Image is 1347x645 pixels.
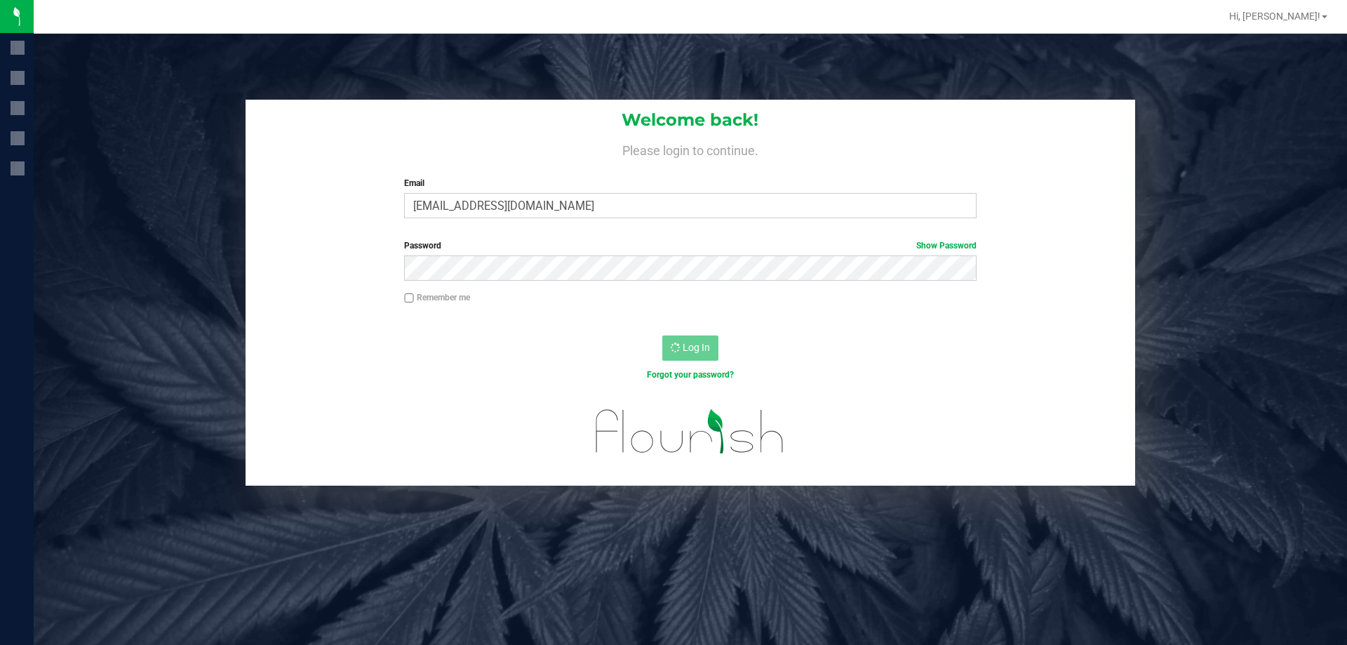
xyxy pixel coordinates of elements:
[916,241,977,251] a: Show Password
[683,342,710,353] span: Log In
[246,140,1135,157] h4: Please login to continue.
[246,111,1135,129] h1: Welcome back!
[1229,11,1320,22] span: Hi, [PERSON_NAME]!
[404,177,976,189] label: Email
[404,293,414,303] input: Remember me
[404,291,470,304] label: Remember me
[647,370,734,380] a: Forgot your password?
[662,335,718,361] button: Log In
[404,241,441,251] span: Password
[579,396,801,467] img: flourish_logo.svg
